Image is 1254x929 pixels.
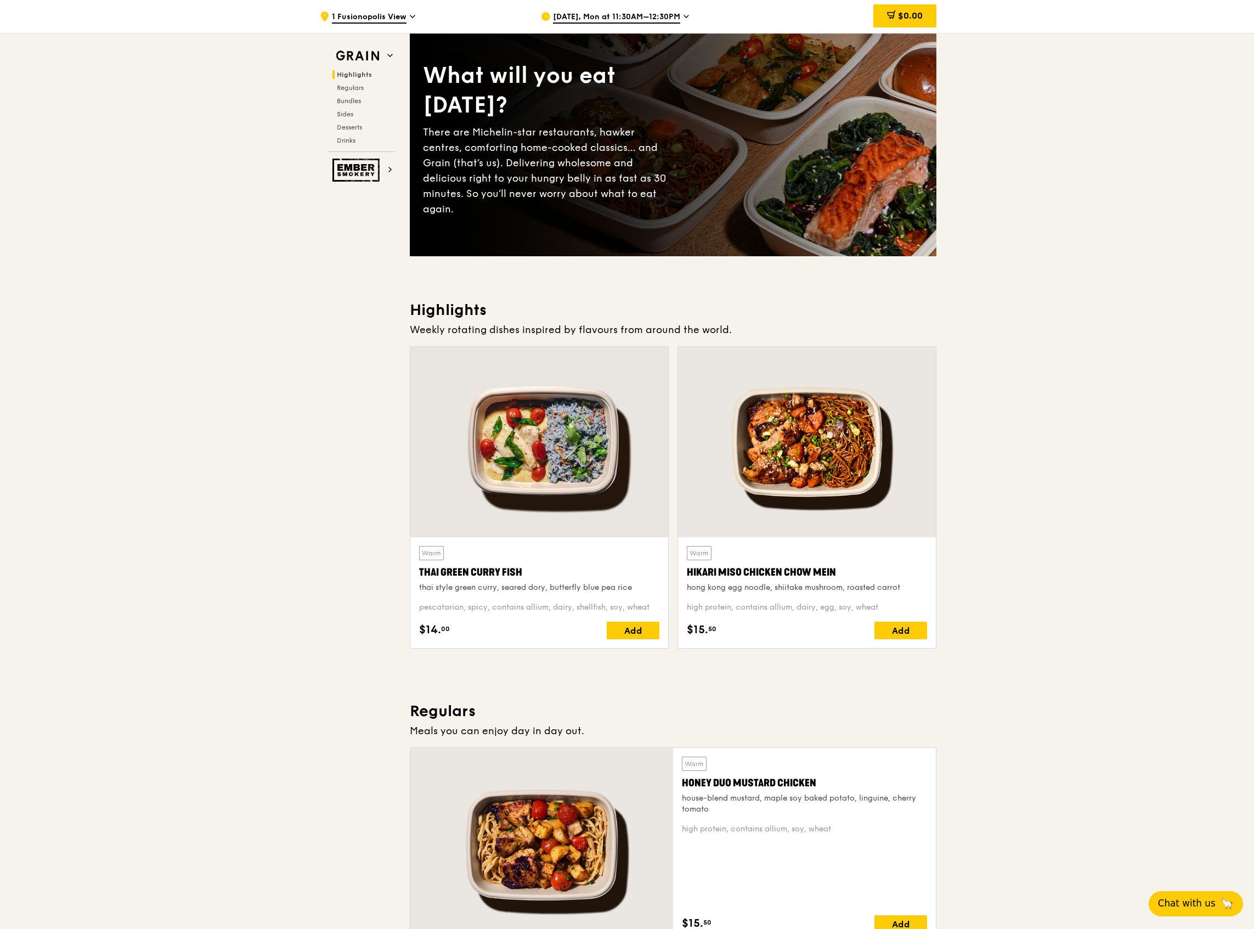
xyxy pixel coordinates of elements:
[1158,897,1216,910] span: Chat with us
[687,602,927,613] div: high protein, contains allium, dairy, egg, soy, wheat
[1220,897,1234,910] span: 🦙
[687,565,927,580] div: Hikari Miso Chicken Chow Mein
[553,12,680,24] span: [DATE], Mon at 11:30AM–12:30PM
[687,546,711,560] div: Warm
[332,159,383,182] img: Ember Smokery web logo
[874,622,927,639] div: Add
[410,723,936,739] div: Meals you can enjoy day in day out.
[419,582,659,593] div: thai style green curry, seared dory, butterfly blue pea rice
[423,125,673,217] div: There are Michelin-star restaurants, hawker centres, comforting home-cooked classics… and Grain (...
[419,622,441,638] span: $14.
[682,775,927,791] div: Honey Duo Mustard Chicken
[337,84,364,92] span: Regulars
[337,123,362,131] span: Desserts
[410,322,936,337] div: Weekly rotating dishes inspired by flavours from around the world.
[423,61,673,120] div: What will you eat [DATE]?
[687,622,708,638] span: $15.
[703,918,711,927] span: 50
[898,10,923,21] span: $0.00
[337,97,361,105] span: Bundles
[337,137,355,144] span: Drinks
[337,110,353,118] span: Sides
[687,582,927,593] div: hong kong egg noodle, shiitake mushroom, roasted carrot
[337,71,372,78] span: Highlights
[332,12,406,24] span: 1 Fusionopolis View
[682,793,927,815] div: house-blend mustard, maple soy baked potato, linguine, cherry tomato
[419,546,444,560] div: Warm
[441,624,450,633] span: 00
[419,602,659,613] div: pescatarian, spicy, contains allium, dairy, shellfish, soy, wheat
[607,622,659,639] div: Add
[682,757,707,771] div: Warm
[1149,891,1243,916] button: Chat with us🦙
[410,300,936,320] h3: Highlights
[682,824,927,835] div: high protein, contains allium, soy, wheat
[332,46,383,66] img: Grain web logo
[708,624,716,633] span: 50
[419,565,659,580] div: Thai Green Curry Fish
[410,701,936,721] h3: Regulars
